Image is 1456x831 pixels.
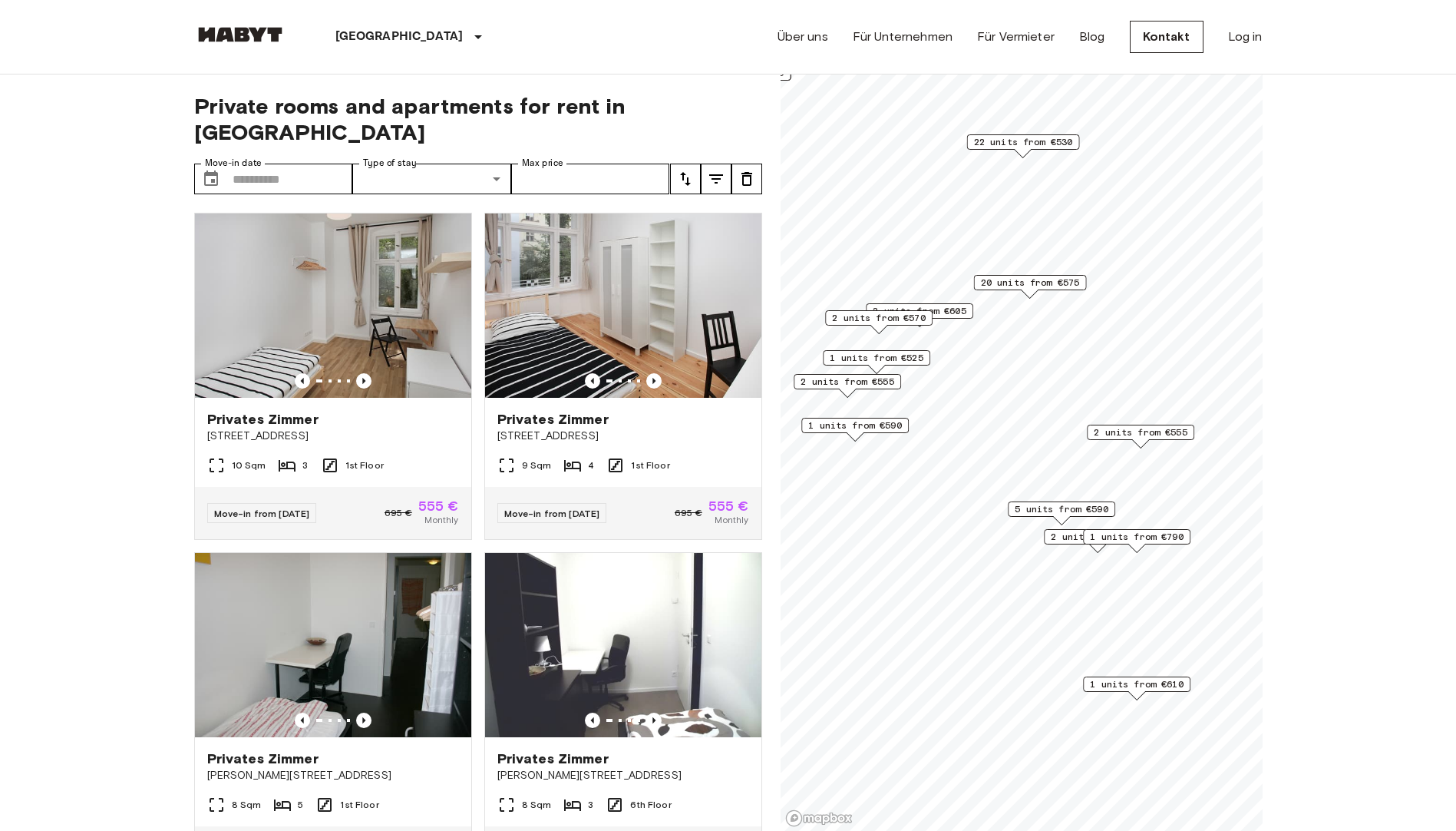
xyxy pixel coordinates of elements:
[1090,677,1184,691] span: 1 units from €610
[205,157,262,170] label: Move-in date
[1079,28,1105,46] a: Blog
[485,214,761,398] img: Marketing picture of unit DE-01-232-03M
[785,809,853,827] a: Mapbox logo
[853,28,953,46] a: Für Unternehmen
[363,157,417,170] label: Type of stay
[830,351,923,365] span: 1 units from €525
[497,750,609,768] span: Privates Zimmer
[207,429,459,444] span: [STREET_ADDRESS]
[678,65,791,89] div: Map marker
[801,375,894,389] span: 2 units from €555
[966,134,1079,158] div: Map marker
[522,798,552,812] span: 8 Sqm
[207,768,459,783] span: [PERSON_NAME][STREET_ADDRESS]
[977,28,1055,46] a: Für Vermieter
[214,508,310,519] span: Move-in from [DATE]
[497,768,749,783] span: [PERSON_NAME][STREET_ADDRESS]
[485,553,761,737] img: Marketing picture of unit DE-01-302-016-03
[232,459,266,472] span: 10 Sqm
[675,506,702,520] span: 695 €
[385,506,412,520] span: 695 €
[973,135,1072,149] span: 22 units from €530
[298,798,303,812] span: 5
[801,418,909,442] div: Map marker
[1087,425,1194,449] div: Map marker
[1083,677,1190,700] div: Map marker
[295,713,310,728] button: Previous image
[1051,530,1144,544] span: 2 units from €565
[194,93,762,145] span: Private rooms and apartments for rent in [GEOGRAPHIC_DATA]
[522,157,563,170] label: Max price
[295,373,310,389] button: Previous image
[631,459,669,472] span: 1st Floor
[585,373,600,389] button: Previous image
[973,275,1086,299] div: Map marker
[1094,425,1187,439] span: 2 units from €555
[823,350,930,374] div: Map marker
[731,164,762,194] button: tune
[794,374,901,398] div: Map marker
[588,798,593,812] span: 3
[194,213,472,540] a: Marketing picture of unit DE-01-233-02MPrevious imagePrevious imagePrivates Zimmer[STREET_ADDRESS...
[715,513,748,527] span: Monthly
[808,419,902,432] span: 1 units from €590
[825,310,933,334] div: Map marker
[630,798,671,812] span: 6th Floor
[1008,502,1115,525] div: Map marker
[1130,21,1203,53] a: Kontakt
[1228,28,1263,46] a: Log in
[1044,529,1151,553] div: Map marker
[484,213,762,540] a: Marketing picture of unit DE-01-232-03MPrevious imagePrevious imagePrivates Zimmer[STREET_ADDRESS...
[345,459,384,472] span: 1st Floor
[207,750,319,768] span: Privates Zimmer
[522,459,552,472] span: 9 Sqm
[356,373,371,389] button: Previous image
[646,373,662,389] button: Previous image
[778,28,828,46] a: Über uns
[335,28,464,46] p: [GEOGRAPHIC_DATA]
[1015,502,1108,516] span: 5 units from €590
[1083,529,1190,553] div: Map marker
[866,303,973,327] div: Map marker
[207,410,319,429] span: Privates Zimmer
[194,27,286,42] img: Habyt
[832,311,926,325] span: 2 units from €570
[195,214,471,398] img: Marketing picture of unit DE-01-233-02M
[708,499,749,513] span: 555 €
[701,164,731,194] button: tune
[424,513,458,527] span: Monthly
[873,304,966,318] span: 3 units from €605
[585,713,600,728] button: Previous image
[195,553,471,737] img: Marketing picture of unit DE-01-302-004-03
[646,713,662,728] button: Previous image
[1090,530,1184,544] span: 1 units from €790
[497,429,749,444] span: [STREET_ADDRESS]
[302,459,308,472] span: 3
[504,508,600,519] span: Move-in from [DATE]
[196,164,226,194] button: Choose date
[497,410,609,429] span: Privates Zimmer
[418,499,459,513] span: 555 €
[232,798,262,812] span: 8 Sqm
[980,276,1079,290] span: 20 units from €575
[588,459,594,472] span: 4
[670,164,701,194] button: tune
[356,713,371,728] button: Previous image
[340,798,378,812] span: 1st Floor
